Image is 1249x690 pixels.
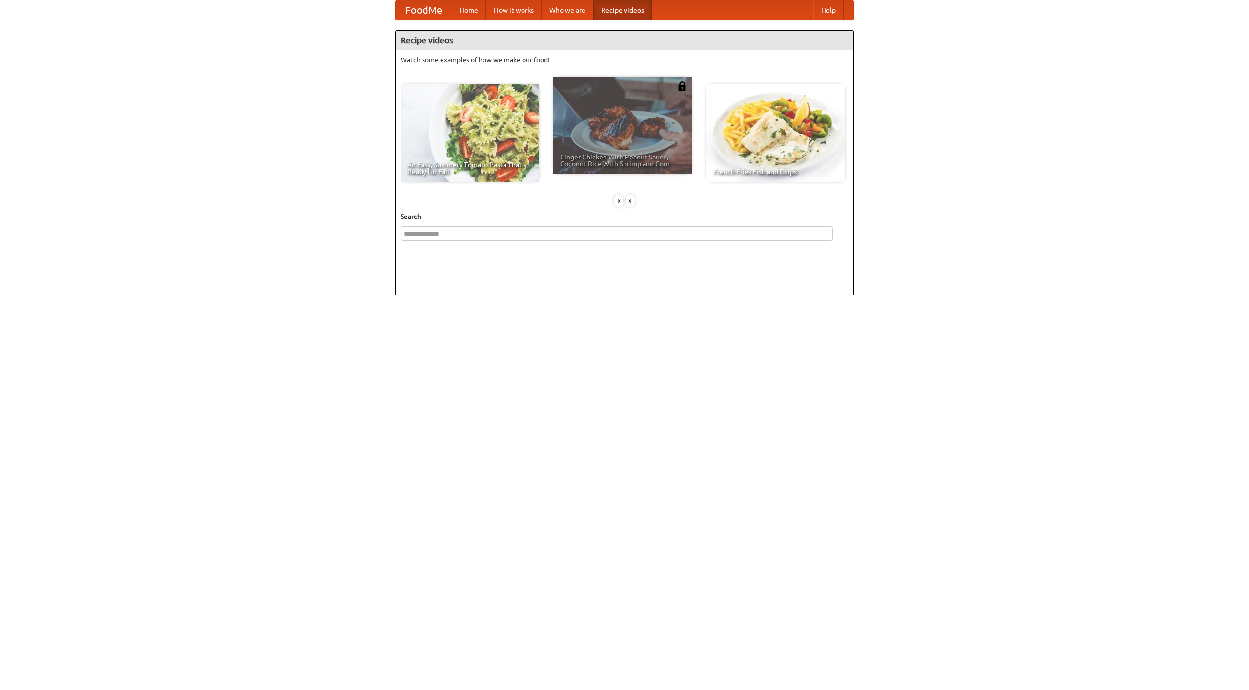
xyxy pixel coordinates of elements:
[677,81,687,91] img: 483408.png
[542,0,593,20] a: Who we are
[396,0,452,20] a: FoodMe
[593,0,652,20] a: Recipe videos
[452,0,486,20] a: Home
[396,31,853,50] h4: Recipe videos
[706,84,845,182] a: French Fries Fish and Chips
[401,212,848,221] h5: Search
[614,195,623,207] div: «
[407,161,532,175] span: An Easy, Summery Tomato Pasta That's Ready for Fall
[401,55,848,65] p: Watch some examples of how we make our food!
[813,0,844,20] a: Help
[486,0,542,20] a: How it works
[626,195,635,207] div: »
[713,168,838,175] span: French Fries Fish and Chips
[401,84,539,182] a: An Easy, Summery Tomato Pasta That's Ready for Fall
